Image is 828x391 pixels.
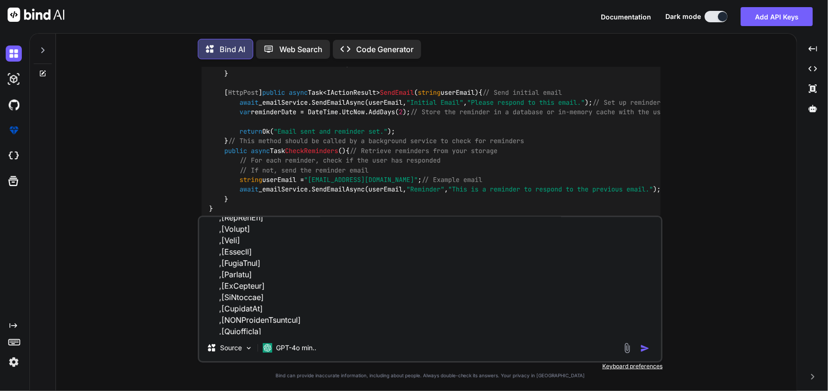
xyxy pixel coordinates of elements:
img: attachment [622,343,633,354]
span: string [239,175,262,184]
span: userEmail [418,89,475,97]
span: Dark mode [665,12,701,21]
span: 2 [399,108,403,117]
button: Documentation [601,12,651,22]
img: darkAi-studio [6,71,22,87]
p: Keyboard preferences [198,363,662,370]
span: // If not, send the reminder email [239,166,368,174]
span: Task () [224,146,346,155]
span: public [262,89,285,97]
img: settings [6,354,22,370]
img: darkChat [6,45,22,62]
img: Pick Models [245,344,253,352]
img: Bind AI [8,8,64,22]
img: GPT-4o mini [263,343,272,353]
img: cloudideIcon [6,148,22,164]
span: public [224,146,247,155]
p: Bind can provide inaccurate information, including about people. Always double-check its answers.... [198,372,662,379]
img: githubDark [6,97,22,113]
span: "Email sent and reminder set." [274,127,387,136]
span: "Please respond to this email." [467,98,585,107]
span: // Example email [422,175,482,184]
span: "Reminder" [406,185,444,194]
p: Code Generator [356,44,414,55]
img: premium [6,122,22,138]
span: Task<IActionResult> ( ) [262,89,478,97]
p: Bind AI [220,44,245,55]
span: HttpPost [228,89,258,97]
span: "[EMAIL_ADDRESS][DOMAIN_NAME]" [304,175,418,184]
span: // This method should be called by a background service to check for reminders [228,137,524,145]
span: "This is a reminder to respond to the previous email." [448,185,653,194]
span: return [239,127,262,136]
span: await [239,98,258,107]
span: string [418,89,441,97]
span: CheckReminders [285,146,338,155]
p: Source [220,343,242,353]
p: GPT-4o min.. [276,343,316,353]
textarea: l ipsu dolo Sitam 'CON ADIPISCI_ELITSE [Doei9Temp] IN UTLABO ETDO [MagnaAliQuaeni-ADMI-VenIamqui]... [199,217,661,335]
span: await [239,185,258,194]
span: // Store the reminder in a database or in-memory cache with the user's email and reminder date [410,108,767,117]
p: Web Search [279,44,322,55]
img: icon [640,344,650,353]
span: var [239,108,251,117]
span: async [251,146,270,155]
button: Add API Keys [741,7,813,26]
span: Documentation [601,13,651,21]
span: "Initial Email" [406,98,463,107]
span: SendEmail [380,89,414,97]
span: // Send initial email [482,89,562,97]
span: // For each reminder, check if the user has responded [239,156,441,165]
span: async [289,89,308,97]
span: // Retrieve reminders from your storage [350,146,497,155]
